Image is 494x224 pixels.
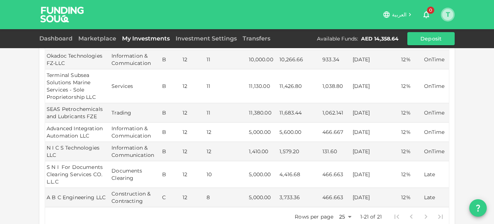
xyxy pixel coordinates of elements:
td: [DATE] [351,123,400,142]
span: العربية [392,11,407,18]
td: C [161,188,181,207]
td: Trading [110,103,161,123]
a: My Investments [119,35,173,42]
td: 10,000.00 [247,50,278,69]
td: [DATE] [351,103,400,123]
div: Available Funds : [317,35,358,42]
td: 12 [181,103,205,123]
td: Terminal Subsea Solutions Marine Services - Sole Proprietorship LLC [45,69,110,103]
td: 1,410.00 [247,142,278,161]
td: 1,038.80 [321,69,351,103]
td: [DATE] [351,69,400,103]
td: 933.34 [321,50,351,69]
td: 12 [181,161,205,188]
td: Late [423,188,449,207]
td: B [161,69,181,103]
td: 11 [205,50,248,69]
td: [DATE] [351,50,400,69]
td: B [161,103,181,123]
td: 12% [400,161,422,188]
td: OnTime [423,123,449,142]
td: [DATE] [351,142,400,161]
a: Marketplace [75,35,119,42]
td: 12% [400,50,422,69]
td: 5,000.00 [247,123,278,142]
span: 0 [427,7,434,14]
td: 1,579.20 [278,142,321,161]
p: Rows per page [295,213,333,220]
td: 12% [400,103,422,123]
button: Deposit [407,32,455,45]
td: Construction & Contracting [110,188,161,207]
button: 0 [419,7,434,22]
td: 12 [181,123,205,142]
td: 466.663 [321,188,351,207]
td: Information & Commuication [110,50,161,69]
td: OnTime [423,69,449,103]
td: 5,600.00 [278,123,321,142]
td: 466.663 [321,161,351,188]
td: Information & Communication [110,142,161,161]
td: 12% [400,69,422,103]
td: 11,426.80 [278,69,321,103]
td: 5,000.00 [247,161,278,188]
td: 12% [400,188,422,207]
td: 8 [205,188,248,207]
td: 11,380.00 [247,103,278,123]
td: B [161,142,181,161]
td: N I C S Technologies LLC [45,142,110,161]
td: Services [110,69,161,103]
td: 131.60 [321,142,351,161]
td: 12 [181,69,205,103]
td: SEAS Petrochemicals and Lubricants FZE [45,103,110,123]
td: 11,683.44 [278,103,321,123]
td: 11,130.00 [247,69,278,103]
td: 12 [181,142,205,161]
td: 10,266.66 [278,50,321,69]
td: OnTime [423,50,449,69]
td: 12% [400,123,422,142]
td: S N I For Documents Clearing Services CO. L.L.C [45,161,110,188]
td: 3,733.36 [278,188,321,207]
td: 10 [205,161,248,188]
td: B [161,123,181,142]
td: 12 [205,123,248,142]
td: Okadoc Technologies FZ-LLC [45,50,110,69]
td: 12 [205,142,248,161]
td: 466.667 [321,123,351,142]
td: OnTime [423,103,449,123]
td: B [161,50,181,69]
td: Advanced Integration Automation LLC [45,123,110,142]
button: question [469,199,487,217]
td: 11 [205,69,248,103]
a: Dashboard [39,35,75,42]
p: 1-21 of 21 [360,213,382,220]
td: 4,416.68 [278,161,321,188]
div: 25 [336,212,354,222]
td: 5,000.00 [247,188,278,207]
td: 12 [181,50,205,69]
td: 1,062.141 [321,103,351,123]
td: [DATE] [351,188,400,207]
td: Information & Commuication [110,123,161,142]
td: [DATE] [351,161,400,188]
a: Transfers [240,35,273,42]
td: 12 [181,188,205,207]
td: B [161,161,181,188]
a: Investment Settings [173,35,240,42]
td: Late [423,161,449,188]
button: T [442,9,453,20]
td: 12% [400,142,422,161]
div: AED 14,358.64 [361,35,399,42]
td: A B C Engineering LLC [45,188,110,207]
td: 11 [205,103,248,123]
td: Documents Clearing [110,161,161,188]
td: OnTime [423,142,449,161]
